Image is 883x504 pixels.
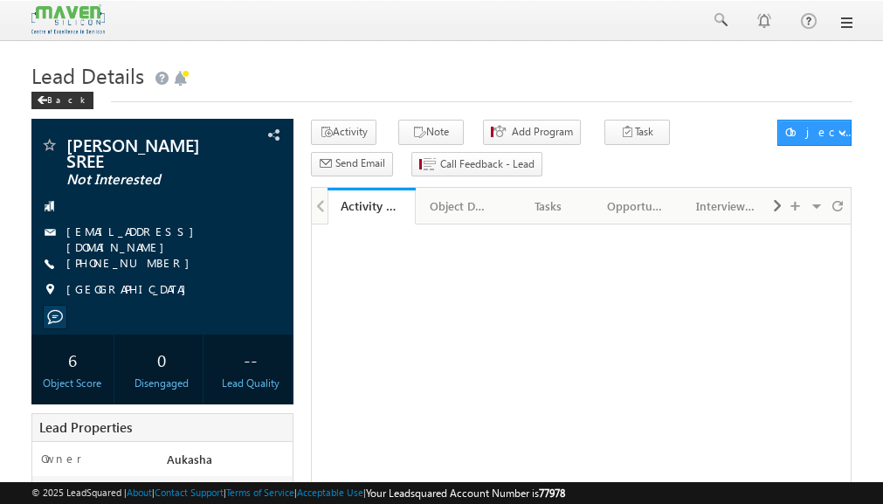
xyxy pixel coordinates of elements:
li: Interview Status [682,188,770,223]
div: Tasks [519,196,577,217]
span: Add Program [512,124,573,140]
span: 77978 [539,487,565,500]
span: Not Interested [66,171,225,189]
span: Call Feedback - Lead [440,156,535,172]
button: Send Email [311,152,393,177]
a: Tasks [505,188,593,224]
span: Send Email [335,155,385,171]
div: Object Details [430,196,488,217]
div: Lead Quality [214,376,288,391]
button: Object Actions [777,120,852,146]
button: Add Program [483,120,581,145]
button: Call Feedback - Lead [411,152,542,177]
div: 0 [125,343,199,376]
button: Activity [311,120,376,145]
div: Activity History [341,197,403,214]
span: [PHONE_NUMBER] [66,255,198,273]
a: Interview Status [682,188,770,224]
li: Activity History [328,188,416,223]
a: Object Details [416,188,504,224]
a: Activity History [328,188,416,224]
a: About [127,487,152,498]
div: 6 [36,343,110,376]
a: Terms of Service [226,487,294,498]
span: [PERSON_NAME] SREE [66,136,225,168]
li: Opportunities [593,188,681,223]
span: Lead Properties [39,418,132,436]
div: -- [214,343,288,376]
a: Contact Support [155,487,224,498]
div: Object Score [36,376,110,391]
a: Opportunities [593,188,681,224]
div: Interview Status [696,196,755,217]
li: Lead Details [416,188,504,223]
div: Disengaged [125,376,199,391]
div: Back [31,92,93,109]
button: Task [604,120,670,145]
a: Acceptable Use [297,487,363,498]
label: Owner [41,451,82,466]
span: Lead Details [31,61,144,89]
img: Custom Logo [31,4,105,35]
a: Back [31,91,102,106]
a: [EMAIL_ADDRESS][DOMAIN_NAME] [66,224,203,254]
span: © 2025 LeadSquared | | | | | [31,485,565,501]
div: Opportunities [607,196,666,217]
span: [GEOGRAPHIC_DATA] [66,281,195,299]
div: Object Actions [785,124,859,140]
span: Aukasha [167,452,212,466]
button: Note [398,120,464,145]
span: Your Leadsquared Account Number is [366,487,565,500]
